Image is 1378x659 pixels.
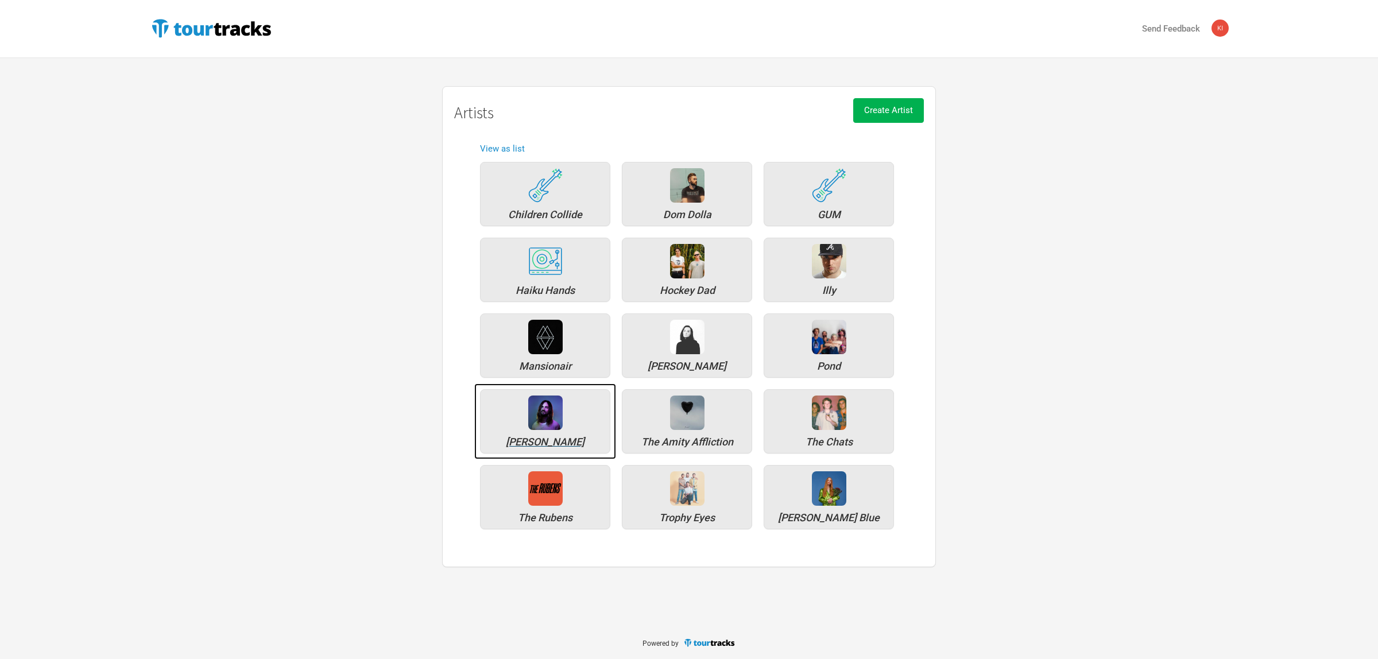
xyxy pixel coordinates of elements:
div: Children Collide [486,210,604,220]
div: Haiku Hands [486,285,604,296]
div: Pond [812,320,846,354]
div: Vera Blue [770,513,888,523]
div: Hockey Dad [628,285,746,296]
span: Powered by [642,639,679,648]
div: GUM [812,168,846,203]
img: cd080c2a-e908-42f6-8384-98ed54dbae61-chatty%20bois.jpg.png [812,396,846,430]
a: Mansionair [474,308,616,383]
img: e6eabd2e-716a-45d3-86a4-05f58e16c9cd-misery%20bois.jpg.png [670,396,705,430]
div: Mansionair [486,361,604,371]
div: Tame Impala [486,437,604,447]
div: Tame Impala [528,396,563,430]
div: Trophy Eyes [670,471,705,506]
div: Illy [770,285,888,296]
a: Pond [758,308,900,383]
img: 72e63f10-20a8-40a5-b5d4-da466d0cb35a-download.jpg.png [812,244,846,278]
img: tourtracks_icons_FA_07_icons_electronic.svg [528,247,563,276]
img: tourtracks_icons_FA_01_icons_rock.svg [528,168,563,203]
div: Meg Mac [628,361,746,371]
div: Hockey Dad [670,244,705,278]
a: [PERSON_NAME] Blue [758,459,900,535]
div: The Chats [812,396,846,430]
img: Kimberley [1211,20,1229,37]
a: Illy [758,232,900,308]
div: Illy [812,244,846,278]
a: The Chats [758,383,900,459]
img: TourTracks [683,638,736,648]
img: 28af945f-3c4c-43b8-84b0-d033c22b29b4-image.jpg.png [670,168,705,203]
a: GUM [758,156,900,232]
img: 09187a15-56f7-4db7-992b-a7953aeccb41-14570404_1784237895158932_549709270936412460_n.jpg.png [528,320,563,354]
a: Dom Dolla [616,156,758,232]
a: View as list [480,144,525,154]
img: tourtracks_icons_FA_01_icons_rock.svg [812,168,846,203]
a: [PERSON_NAME] [616,308,758,383]
a: Haiku Hands [474,232,616,308]
div: The Rubens [486,513,604,523]
a: Hockey Dad [616,232,758,308]
a: The Rubens [474,459,616,535]
div: Haiku Hands [528,244,563,278]
div: Mansionair [528,320,563,354]
div: Meg Mac [670,320,705,354]
img: 3d07e129-df61-4bee-9597-b86b9cb7b375-164899695_291441502345371_7575436441984961081_n.jpg.png [670,471,705,506]
a: [PERSON_NAME] [474,383,616,459]
a: Children Collide [474,156,616,232]
div: Trophy Eyes [628,513,746,523]
img: 40fee147-c1b5-42b0-92d7-abba537f8aad-pond%20bois.webp.png [812,320,846,354]
strong: Send Feedback [1142,24,1200,34]
div: The Rubens [528,471,563,506]
a: Trophy Eyes [616,459,758,535]
button: Create Artist [853,98,924,123]
div: GUM [770,210,888,220]
div: The Amity Affliction [670,396,705,430]
img: 7d54c376-022c-4119-bf54-5957f1626e6b-56504164_2705180812857833_923541109647343616_n.png.png [528,471,563,506]
span: Create Artist [864,105,913,115]
div: The Amity Affliction [628,437,746,447]
div: Dom Dolla [670,168,705,203]
div: Pond [770,361,888,371]
img: 114d8ebf-5078-4d6b-9f18-530d76060f1d-Vera%20Blue%20TWTYLM%20Tour%20Square.jpg.png [812,471,846,506]
img: 1c9c0d9d-bb44-4064-8aca-048da12526be-1901_matt-sav_kevin-parker_1-1-2ace69638876a8c15dac9aec12088... [528,396,563,430]
img: 39c24137-66a5-4e03-8eb9-0b24ff4ddaf5-46722222_1960257387415457_3509872726267396096_n.jpg.png [670,320,705,354]
div: Children Collide [528,168,563,203]
div: Vera Blue [812,471,846,506]
div: Dom Dolla [628,210,746,220]
img: 1bbdc2b5-8a8f-4829-b954-2328cc6be564-HD_PK_WR-31.jpg.png [670,244,705,278]
img: TourTracks [149,17,273,40]
h1: Artists [454,104,924,122]
div: The Chats [770,437,888,447]
a: The Amity Affliction [616,383,758,459]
